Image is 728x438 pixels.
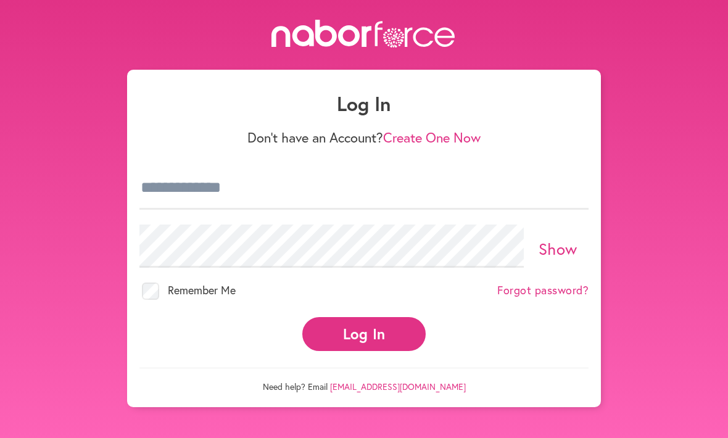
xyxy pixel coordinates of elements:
a: Show [539,238,577,259]
a: Create One Now [383,128,481,146]
p: Don't have an Account? [139,130,589,146]
a: Forgot password? [497,284,589,297]
button: Log In [302,317,426,351]
a: [EMAIL_ADDRESS][DOMAIN_NAME] [330,381,466,392]
h1: Log In [139,92,589,115]
span: Remember Me [168,283,236,297]
p: Need help? Email [139,368,589,392]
